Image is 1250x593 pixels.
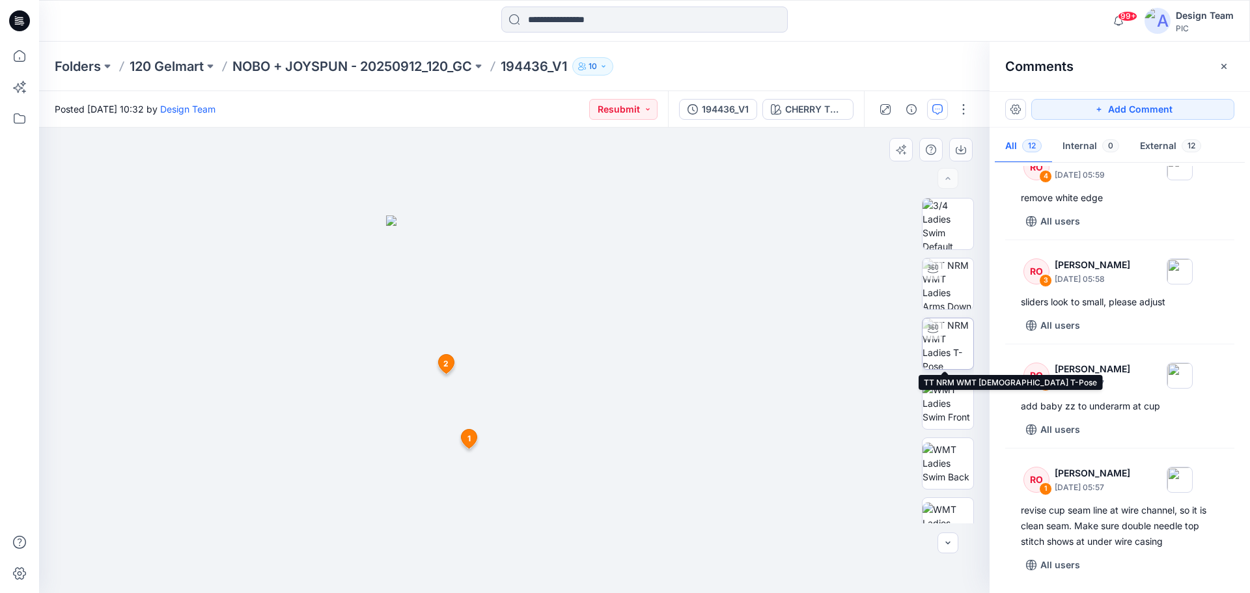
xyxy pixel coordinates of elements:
button: All [995,130,1052,163]
a: Folders [55,57,101,76]
p: [DATE] 05:59 [1055,169,1130,182]
div: 3 [1039,274,1052,287]
span: 12 [1022,139,1042,152]
p: 10 [589,59,597,74]
div: 4 [1039,170,1052,183]
img: WMT Ladies Swim Back [923,443,973,484]
div: 2 [1039,378,1052,391]
a: NOBO + JOYSPUN - 20250912_120_GC [232,57,472,76]
button: All users [1021,555,1085,575]
div: RO [1023,154,1049,180]
button: Add Comment [1031,99,1234,120]
p: [PERSON_NAME] [1055,361,1130,377]
p: [PERSON_NAME] [1055,465,1130,481]
button: 194436_V1 [679,99,757,120]
img: 3/4 Ladies Swim Default [923,199,973,249]
a: Design Team [160,103,215,115]
p: All users [1040,214,1080,229]
p: All users [1040,422,1080,437]
p: All users [1040,318,1080,333]
div: add baby zz to underarm at cup [1021,398,1219,414]
button: All users [1021,315,1085,336]
img: avatar [1145,8,1171,34]
button: All users [1021,419,1085,440]
span: Posted [DATE] 10:32 by [55,102,215,116]
img: WMT Ladies Swim Front [923,383,973,424]
button: CHERRY TOMATO [762,99,854,120]
button: Internal [1052,130,1130,163]
div: sliders look to small, please adjust [1021,294,1219,310]
div: RO [1023,467,1049,493]
p: [DATE] 05:57 [1055,377,1130,390]
p: All users [1040,557,1080,573]
div: revise cup seam line at wire channel, so it is clean seam. Make sure double needle top stitch sho... [1021,503,1219,549]
button: All users [1021,211,1085,232]
a: 120 Gelmart [130,57,204,76]
div: PIC [1176,23,1234,33]
button: External [1130,130,1212,163]
p: 194436_V1 [501,57,567,76]
img: TT NRM WMT Ladies T-Pose [923,318,973,369]
span: 99+ [1118,11,1137,21]
div: CHERRY TOMATO [785,102,845,117]
p: [PERSON_NAME] [1055,257,1130,273]
span: 0 [1102,139,1119,152]
p: [DATE] 05:57 [1055,481,1130,494]
button: Details [901,99,922,120]
h2: Comments [1005,59,1074,74]
button: 10 [572,57,613,76]
img: WMT Ladies Swim Left [923,503,973,544]
div: 1 [1039,482,1052,495]
div: RO [1023,258,1049,284]
span: 12 [1182,139,1201,152]
img: TT NRM WMT Ladies Arms Down [923,258,973,309]
div: Design Team [1176,8,1234,23]
div: 194436_V1 [702,102,749,117]
div: remove white edge [1021,190,1219,206]
div: RO [1023,363,1049,389]
p: [DATE] 05:58 [1055,273,1130,286]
